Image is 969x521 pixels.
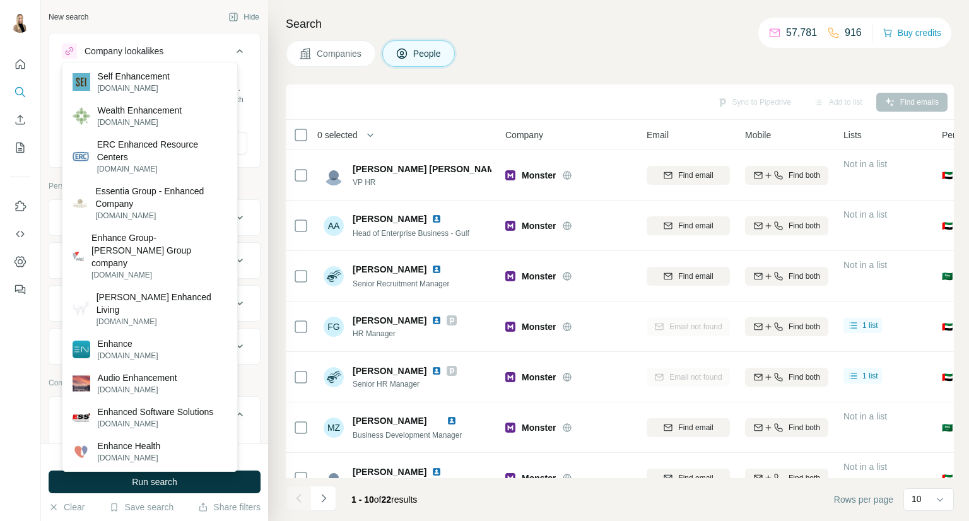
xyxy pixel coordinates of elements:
span: 22 [382,495,392,505]
span: Monster [522,371,556,383]
img: LinkedIn logo [432,315,442,325]
button: Enrich CSV [10,108,30,131]
p: 57,781 [786,25,817,40]
span: 0 selected [317,129,358,141]
p: Wealth Enhancement [98,104,182,117]
p: [DOMAIN_NAME] [95,210,226,221]
button: Personal location2 [49,331,260,361]
button: Save search [109,501,173,513]
p: 916 [845,25,862,40]
p: [DOMAIN_NAME] [98,418,214,430]
button: Use Surfe API [10,223,30,245]
p: [DOMAIN_NAME] [97,316,227,327]
button: Feedback [10,278,30,301]
div: MZ [324,418,344,438]
span: 🇦🇪 [942,371,953,383]
button: Find both [745,317,828,336]
p: Personal information [49,180,261,192]
span: 1 list [862,370,878,382]
p: [PERSON_NAME] Enhanced Living [97,291,227,316]
p: Self Enhancement [98,70,170,83]
span: 🇦🇪 [942,169,953,182]
span: Find email [678,220,713,231]
button: Run search [49,471,261,493]
button: Find email [647,216,730,235]
button: Find email [647,267,730,286]
button: Find email [647,469,730,488]
div: AA [324,216,344,236]
span: Find both [789,170,820,181]
img: LinkedIn logo [432,467,442,477]
img: Wesley Enhanced Living [73,301,89,317]
button: Clear [49,501,85,513]
p: [DOMAIN_NAME] [97,163,227,175]
span: Monster [522,220,556,232]
button: Use Surfe on LinkedIn [10,195,30,218]
span: [PERSON_NAME] [353,416,426,426]
button: Seniority [49,245,260,276]
span: 🇸🇦 [942,421,953,434]
span: Rows per page [834,493,893,506]
span: Find email [678,422,713,433]
span: 🇸🇦 [942,270,953,283]
img: Logo of Monster [505,271,515,281]
button: Job title [49,202,260,233]
span: Mobile [745,129,771,141]
p: [DOMAIN_NAME] [91,269,227,281]
button: Share filters [198,501,261,513]
p: ERC Enhanced Resource Centers [97,138,227,163]
img: Logo of Monster [505,322,515,332]
span: Run search [132,476,177,488]
img: Avatar [10,13,30,33]
img: ERC Enhanced Resource Centers [73,148,90,165]
span: Find both [789,372,820,383]
img: LinkedIn logo [447,416,457,426]
span: Find both [789,321,820,332]
p: Audio Enhancement [98,372,177,384]
span: Find both [789,271,820,282]
img: Enhanced Software Solutions [73,409,90,426]
p: [DOMAIN_NAME] [98,384,177,395]
p: Enhanced Software Solutions [98,406,214,418]
img: Enhance Group- WJ Towell Group company [73,250,84,262]
span: Senior Recruitment Manager [353,279,449,288]
span: 🇦🇪 [942,320,953,333]
span: Monster [522,320,556,333]
p: Enhance Health [98,440,161,452]
span: [PERSON_NAME] [353,263,426,276]
img: Avatar [324,367,344,387]
span: Not in a list [843,260,887,270]
span: Not in a list [843,159,887,169]
button: Find email [647,166,730,185]
span: [PERSON_NAME] [353,465,426,478]
p: [DOMAIN_NAME] [98,117,182,128]
button: Dashboard [10,250,30,273]
img: LinkedIn logo [432,366,442,376]
button: Search [10,81,30,103]
img: LinkedIn logo [432,264,442,274]
button: Company [49,399,260,435]
img: Enhance Health [73,443,90,460]
div: Company lookalikes [85,45,163,57]
img: Avatar [324,266,344,286]
img: Enhance [73,341,90,358]
button: Navigate to next page [311,486,336,511]
button: Find email [647,418,730,437]
span: Not in a list [843,411,887,421]
span: 🇦🇪 [942,472,953,484]
button: Quick start [10,53,30,76]
p: Company information [49,377,261,389]
p: [DOMAIN_NAME] [98,350,158,361]
span: Find both [789,220,820,231]
span: Find both [789,472,820,484]
span: 1 list [862,320,878,331]
span: Senior HR Manager [353,378,457,390]
span: Find email [678,271,713,282]
img: Avatar [324,165,344,185]
span: of [374,495,382,505]
img: Audio Enhancement [73,375,90,392]
img: Logo of Monster [505,221,515,231]
img: Wealth Enhancement [73,107,90,125]
span: Find email [678,472,713,484]
p: Essentia Group - Enhanced Company [95,185,226,210]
